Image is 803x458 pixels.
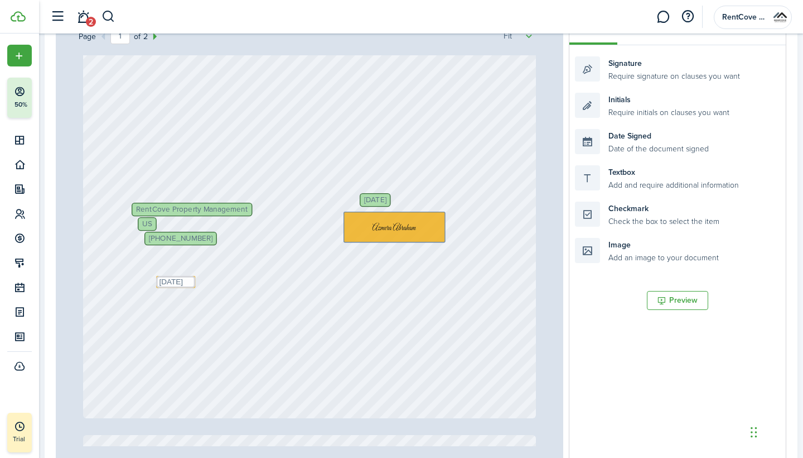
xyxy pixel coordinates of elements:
a: Notifications [72,3,94,31]
div: Drag [751,416,757,449]
div: My Textbox [156,276,195,288]
button: Preview [647,291,708,310]
button: Search [101,7,115,26]
p: 50% [14,100,28,109]
span: [DATE] [364,196,386,204]
img: RentCove Property Management [771,8,789,26]
img: signature [344,212,444,241]
div: My Signature [344,212,446,242]
span: [PHONE_NUMBER] [149,235,212,242]
span: 2 [86,17,96,27]
button: 50% [7,78,100,118]
img: TenantCloud [11,11,26,22]
button: Open menu [7,45,32,66]
button: Open sidebar [47,6,68,27]
span: 2 [141,31,148,42]
div: Page of [79,28,162,44]
span: RentCove Property Management [722,13,767,21]
p: Trial [13,434,57,444]
iframe: Chat Widget [747,404,803,458]
span: RentCove Property Management [136,206,248,213]
a: Trial [7,413,32,452]
button: Open resource center [678,7,697,26]
span: US [142,220,152,228]
a: Messaging [652,3,674,31]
